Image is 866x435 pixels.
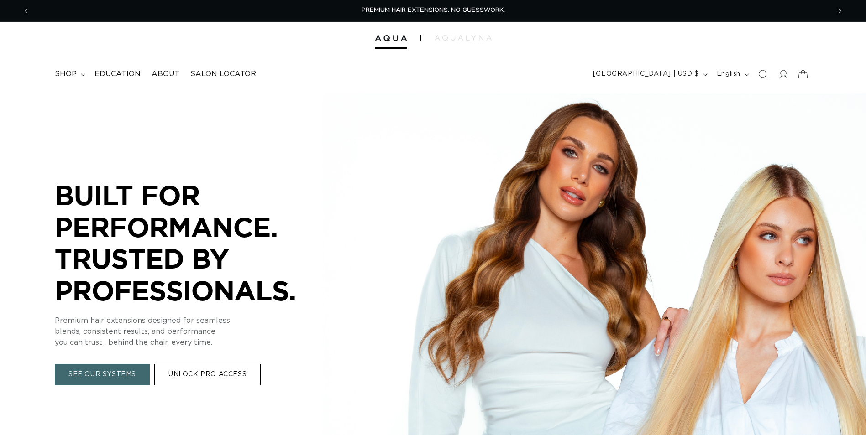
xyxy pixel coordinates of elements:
[711,66,753,83] button: English
[16,2,36,20] button: Previous announcement
[146,64,185,84] a: About
[190,69,256,79] span: Salon Locator
[152,69,179,79] span: About
[185,64,262,84] a: Salon Locator
[55,364,150,386] a: SEE OUR SYSTEMS
[55,326,329,337] p: blends, consistent results, and performance
[55,179,329,306] p: BUILT FOR PERFORMANCE. TRUSTED BY PROFESSIONALS.
[753,64,773,84] summary: Search
[94,69,141,79] span: Education
[375,35,407,41] img: Aqua Hair Extensions
[830,2,850,20] button: Next announcement
[593,69,699,79] span: [GEOGRAPHIC_DATA] | USD $
[588,66,711,83] button: [GEOGRAPHIC_DATA] | USD $
[435,35,492,41] img: aqualyna.com
[55,337,329,348] p: you can trust , behind the chair, every time.
[154,364,261,386] a: UNLOCK PRO ACCESS
[55,316,329,326] p: Premium hair extensions designed for seamless
[55,69,77,79] span: shop
[49,64,89,84] summary: shop
[89,64,146,84] a: Education
[362,7,505,13] span: PREMIUM HAIR EXTENSIONS. NO GUESSWORK.
[717,69,740,79] span: English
